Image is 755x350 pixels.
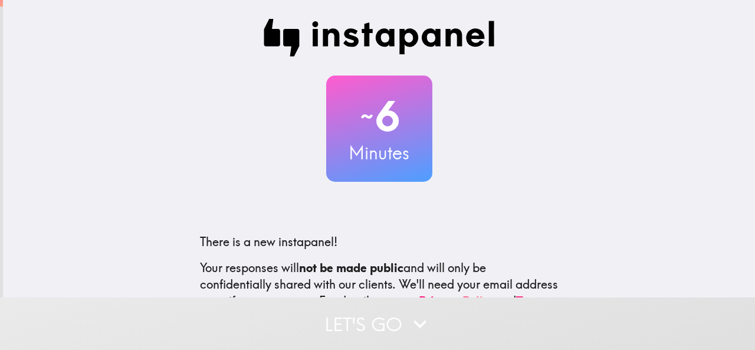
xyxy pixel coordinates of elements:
span: ~ [359,99,375,134]
p: Your responses will and will only be confidentially shared with our clients. We'll need your emai... [200,260,559,309]
a: Privacy Policy [419,293,495,308]
h2: 6 [326,92,432,140]
img: Instapanel [264,19,495,57]
span: There is a new instapanel! [200,234,337,249]
b: not be made public [299,260,403,275]
h3: Minutes [326,140,432,165]
a: Terms [516,293,549,308]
